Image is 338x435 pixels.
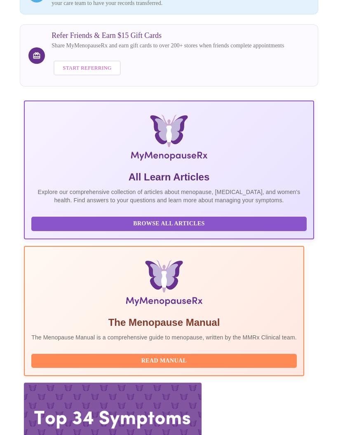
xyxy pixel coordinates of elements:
[63,63,111,73] span: Start Referring
[40,356,289,366] span: Read Manual
[31,316,297,329] h5: The Menopause Manual
[31,188,307,204] p: Explore our comprehensive collection of articles about menopause, [MEDICAL_DATA], and women's hea...
[73,260,254,309] img: Menopause Manual
[54,61,120,76] button: Start Referring
[52,31,284,40] h3: Refer Friends & Earn $15 Gift Cards
[31,220,309,227] a: Browse All Articles
[75,115,263,164] img: MyMenopauseRx Logo
[40,219,298,229] span: Browse All Articles
[52,42,284,50] p: Share MyMenopauseRx and earn gift cards to over 200+ stores when friends complete appointments
[52,56,122,80] a: Start Referring
[31,217,307,231] button: Browse All Articles
[31,333,297,341] p: The Menopause Manual is a comprehensive guide to menopause, written by the MMRx Clinical team.
[31,171,307,184] h5: All Learn Articles
[31,357,299,364] a: Read Manual
[31,354,297,368] button: Read Manual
